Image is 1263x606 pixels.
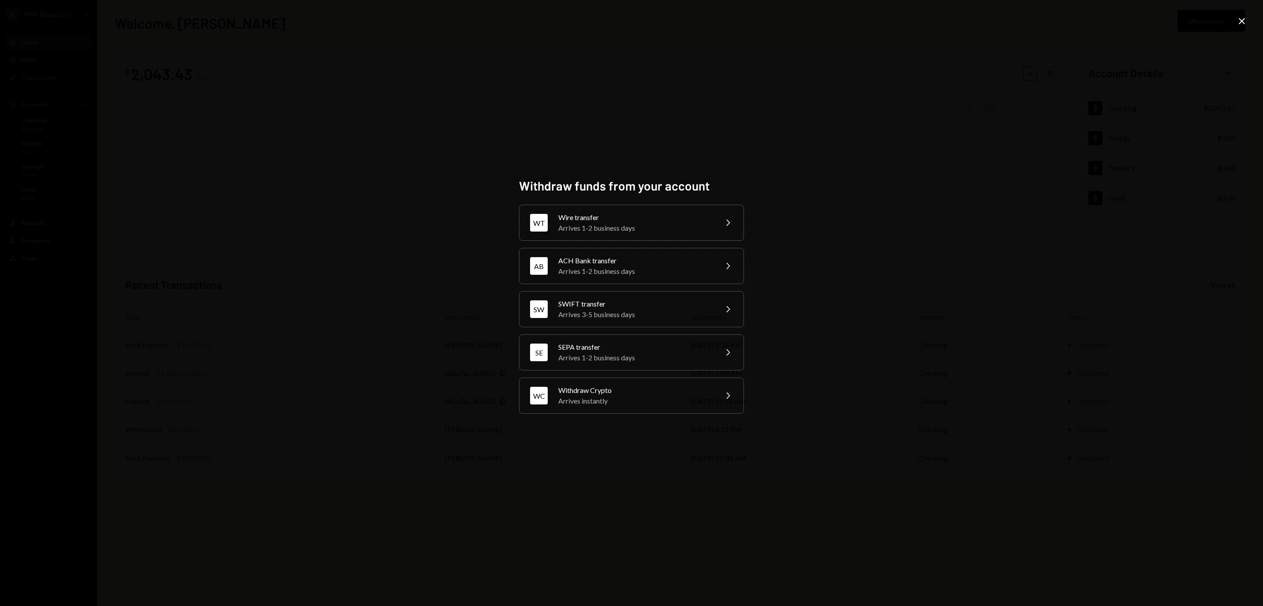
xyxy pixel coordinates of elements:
[530,214,548,232] div: WT
[519,248,744,284] button: ABACH Bank transferArrives 1-2 business days
[558,255,712,266] div: ACH Bank transfer
[558,212,712,223] div: Wire transfer
[519,291,744,327] button: SWSWIFT transferArrives 3-5 business days
[530,387,548,404] div: WC
[558,309,712,320] div: Arrives 3-5 business days
[530,257,548,275] div: AB
[558,266,712,277] div: Arrives 1-2 business days
[558,396,712,406] div: Arrives instantly
[558,342,712,352] div: SEPA transfer
[530,344,548,361] div: SE
[519,334,744,370] button: SESEPA transferArrives 1-2 business days
[558,352,712,363] div: Arrives 1-2 business days
[519,177,744,195] h2: Withdraw funds from your account
[558,223,712,233] div: Arrives 1-2 business days
[558,299,712,309] div: SWIFT transfer
[519,378,744,414] button: WCWithdraw CryptoArrives instantly
[558,385,712,396] div: Withdraw Crypto
[519,205,744,241] button: WTWire transferArrives 1-2 business days
[530,300,548,318] div: SW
